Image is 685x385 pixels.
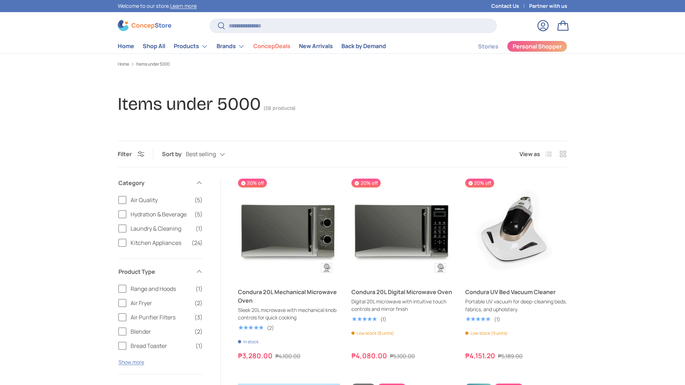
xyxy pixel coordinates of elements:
a: Home [118,62,129,66]
span: Air Quality [131,196,190,204]
span: Kitchen Appliances [131,238,187,247]
button: Show more [118,359,144,365]
a: Condura UV Bed Vacuum Cleaner [465,179,567,281]
span: Blender [131,327,190,336]
nav: Primary [118,39,386,53]
a: New Arrivals [299,39,333,53]
nav: Secondary [461,39,567,53]
span: Air Fryer [131,299,190,307]
span: Best selling [186,151,216,158]
span: Product Type [118,267,191,276]
summary: Brands [212,39,249,53]
a: Condura UV Bed Vacuum Cleaner [465,288,567,296]
a: Learn more [170,2,197,9]
span: Filter [118,150,132,158]
span: (5) [194,196,203,204]
summary: Products [169,39,212,53]
a: Contact Us [491,2,529,10]
a: Shop All [143,39,165,53]
span: (3) [194,313,203,322]
span: (24) [192,238,203,247]
span: (2) [194,299,203,307]
span: Category [118,179,191,187]
a: Stories [478,40,498,53]
a: Condura 20L Mechanical Microwave Oven [238,288,340,305]
h1: Items under 5000 [118,93,261,114]
nav: Breadcrumbs [118,61,567,67]
span: View as [519,150,540,158]
span: Bread Toaster [131,342,191,350]
summary: Product Type [118,259,203,284]
span: (38 products) [264,105,295,111]
a: Back by Demand [341,39,386,53]
span: (1) [196,284,203,293]
label: Sort by [162,150,186,158]
a: Products [174,39,208,53]
a: Condura 20L Digital Microwave Oven [351,179,453,281]
span: Hydration & Beverage [131,210,190,219]
span: 20% off [465,179,494,188]
span: (2) [194,327,203,336]
a: Partner with us [529,2,567,10]
a: Personal Shopper [507,41,567,52]
button: Filter [118,150,144,158]
img: ConcepStore [118,20,171,31]
span: (5) [194,210,203,219]
span: 20% off [238,179,267,188]
span: 20% off [351,179,380,188]
a: Home [118,39,134,53]
span: (1) [196,342,203,350]
span: Range and Hoods [131,284,191,293]
a: Items under 5000 [136,62,170,66]
a: Brands [217,39,245,53]
summary: Category [118,170,203,196]
a: Condura 20L Mechanical Microwave Oven [238,179,340,281]
span: (1) [196,224,203,233]
a: Condura 20L Digital Microwave Oven [351,288,453,296]
span: Personal Shopper [513,43,562,49]
span: Laundry & Cleaning [131,224,191,233]
p: Welcome to our store. [118,2,197,10]
span: Air Purifier Filters [131,313,190,322]
a: ConcepDeals [253,39,290,53]
button: Best selling [186,148,239,161]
